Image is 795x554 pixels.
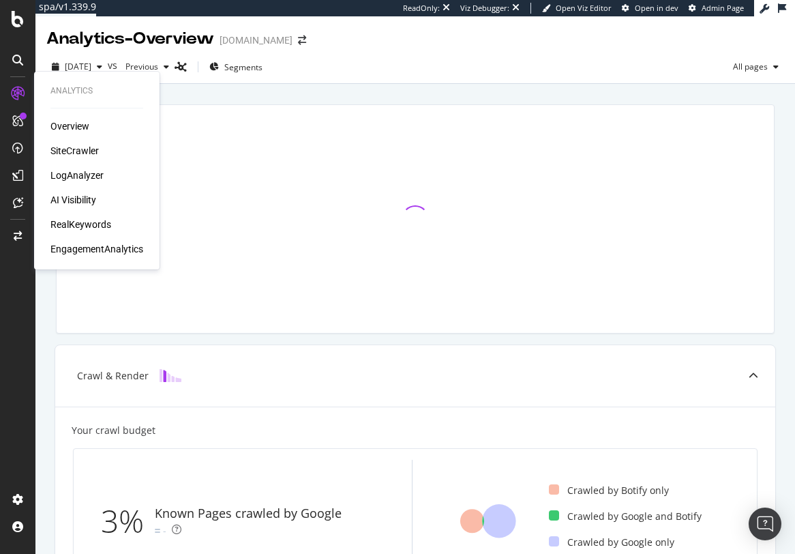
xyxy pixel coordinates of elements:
[727,56,784,78] button: All pages
[50,169,104,182] a: LogAnalyzer
[46,27,214,50] div: Analytics - Overview
[224,61,262,73] span: Segments
[542,3,612,14] a: Open Viz Editor
[727,61,768,72] span: All pages
[108,59,120,72] span: vs
[635,3,678,13] span: Open in dev
[160,369,181,382] img: block-icon
[298,35,306,45] div: arrow-right-arrow-left
[403,3,440,14] div: ReadOnly:
[50,218,111,231] a: RealKeywords
[46,56,108,78] button: [DATE]
[65,61,91,72] span: 2025 Oct. 12th
[702,3,744,13] span: Admin Page
[50,85,143,97] div: Analytics
[220,33,292,47] div: [DOMAIN_NAME]
[50,193,96,207] a: AI Visibility
[749,508,781,540] div: Open Intercom Messenger
[120,56,175,78] button: Previous
[163,524,166,538] div: -
[120,61,158,72] span: Previous
[460,3,509,14] div: Viz Debugger:
[50,144,99,158] a: SiteCrawler
[50,242,143,256] a: EngagementAnalytics
[72,424,155,437] div: Your crawl budget
[204,56,268,78] button: Segments
[689,3,744,14] a: Admin Page
[549,484,669,497] div: Crawled by Botify only
[549,510,702,523] div: Crawled by Google and Botify
[50,119,89,133] a: Overview
[622,3,678,14] a: Open in dev
[155,505,342,523] div: Known Pages crawled by Google
[556,3,612,13] span: Open Viz Editor
[549,536,674,549] div: Crawled by Google only
[77,369,149,383] div: Crawl & Render
[155,529,160,533] img: Equal
[101,499,155,544] div: 3%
